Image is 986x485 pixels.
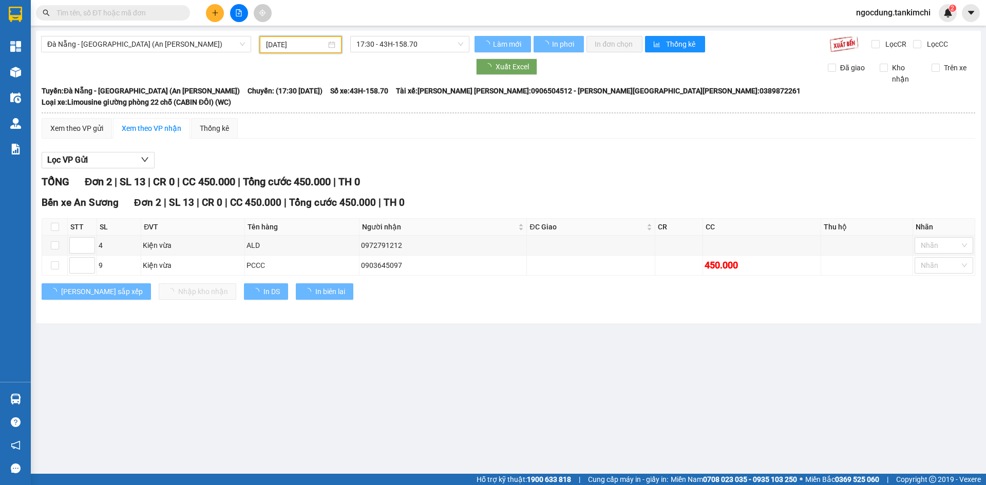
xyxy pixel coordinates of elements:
th: Thu hộ [821,219,913,236]
span: In biên lai [315,286,345,297]
button: Lọc VP Gửi [42,152,155,168]
img: warehouse-icon [10,67,21,77]
div: ALD [246,240,358,251]
span: | [333,176,336,188]
span: SL 13 [120,176,145,188]
span: file-add [235,9,242,16]
div: 0903645097 [361,260,525,271]
button: In phơi [534,36,584,52]
span: 2 [951,5,954,12]
span: message [11,463,21,473]
span: ⚪️ [800,477,803,481]
span: TỔNG [42,176,69,188]
button: aim [254,4,272,22]
button: Xuất Excel [476,59,537,75]
span: | [225,197,227,208]
span: 17:30 - 43H-158.70 [356,36,463,52]
span: | [579,474,580,485]
span: Hỗ trợ kỹ thuật: [477,474,571,485]
span: copyright [929,476,936,483]
span: CC 450.000 [230,197,281,208]
span: loading [483,41,491,48]
span: | [177,176,180,188]
span: loading [252,288,263,295]
span: Cung cấp máy in - giấy in: [588,474,668,485]
button: In DS [244,283,288,300]
div: 0972791212 [361,240,525,251]
span: Đã giao [836,62,869,73]
span: | [238,176,240,188]
span: Loại xe: Limousine giường phòng 22 chỗ (CABIN ĐÔI) (WC) [42,96,231,108]
strong: 0369 525 060 [835,475,879,483]
th: CR [655,219,703,236]
th: STT [68,219,97,236]
span: loading [304,288,315,295]
span: CR 0 [202,197,222,208]
span: loading [542,41,551,48]
span: notification [11,440,21,450]
img: dashboard-icon [10,41,21,52]
button: Nhập kho nhận [159,283,236,300]
span: | [887,474,888,485]
span: Số xe: 43H-158.70 [330,85,388,96]
span: TH 0 [384,197,405,208]
span: Tổng cước 450.000 [289,197,376,208]
span: | [378,197,381,208]
button: file-add [230,4,248,22]
span: | [115,176,117,188]
strong: 1900 633 818 [527,475,571,483]
button: plus [206,4,224,22]
span: | [197,197,199,208]
span: SL 13 [169,197,194,208]
input: Tìm tên, số ĐT hoặc mã đơn [56,7,178,18]
img: icon-new-feature [943,8,953,17]
span: Tổng cước 450.000 [243,176,331,188]
span: down [141,156,149,164]
img: warehouse-icon [10,394,21,404]
button: In đơn chọn [586,36,642,52]
span: Đơn 2 [85,176,112,188]
span: ĐC Giao [529,221,644,232]
img: solution-icon [10,144,21,154]
span: CC 450.000 [182,176,235,188]
span: ngocdung.tankimchi [848,6,939,19]
button: Làm mới [475,36,531,52]
span: Thống kê [666,38,697,50]
span: Chuyến: (17:30 [DATE]) [248,85,323,96]
div: 450.000 [705,258,819,273]
span: CR 0 [153,176,175,188]
div: Thống kê [200,123,229,134]
span: Kho nhận [888,62,924,85]
span: Lọc CR [881,38,908,50]
span: Đơn 2 [134,197,161,208]
span: loading [50,288,61,295]
span: TH 0 [338,176,360,188]
th: ĐVT [141,219,244,236]
b: Tuyến: Đà Nẵng - [GEOGRAPHIC_DATA] (An [PERSON_NAME]) [42,87,240,95]
button: bar-chartThống kê [645,36,705,52]
span: | [284,197,287,208]
span: Đà Nẵng - Sài Gòn (An Sương) [47,36,245,52]
img: logo-vxr [9,7,22,22]
span: Trên xe [940,62,971,73]
div: Xem theo VP gửi [50,123,103,134]
div: Nhãn [916,221,972,232]
img: 9k= [829,36,859,52]
span: | [164,197,166,208]
sup: 2 [949,5,956,12]
div: 9 [99,260,139,271]
span: [PERSON_NAME] sắp xếp [61,286,143,297]
span: Làm mới [493,38,523,50]
span: aim [259,9,266,16]
div: Kiện vừa [143,240,242,251]
span: Tài xế: [PERSON_NAME] [PERSON_NAME]:0906504512 - [PERSON_NAME][GEOGRAPHIC_DATA][PERSON_NAME]:0389... [396,85,801,96]
span: plus [212,9,219,16]
button: In biên lai [296,283,353,300]
img: warehouse-icon [10,118,21,129]
span: caret-down [966,8,976,17]
span: Lọc VP Gửi [47,153,88,166]
strong: 0708 023 035 - 0935 103 250 [703,475,797,483]
div: Kiện vừa [143,260,242,271]
span: | [148,176,150,188]
div: PCCC [246,260,358,271]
